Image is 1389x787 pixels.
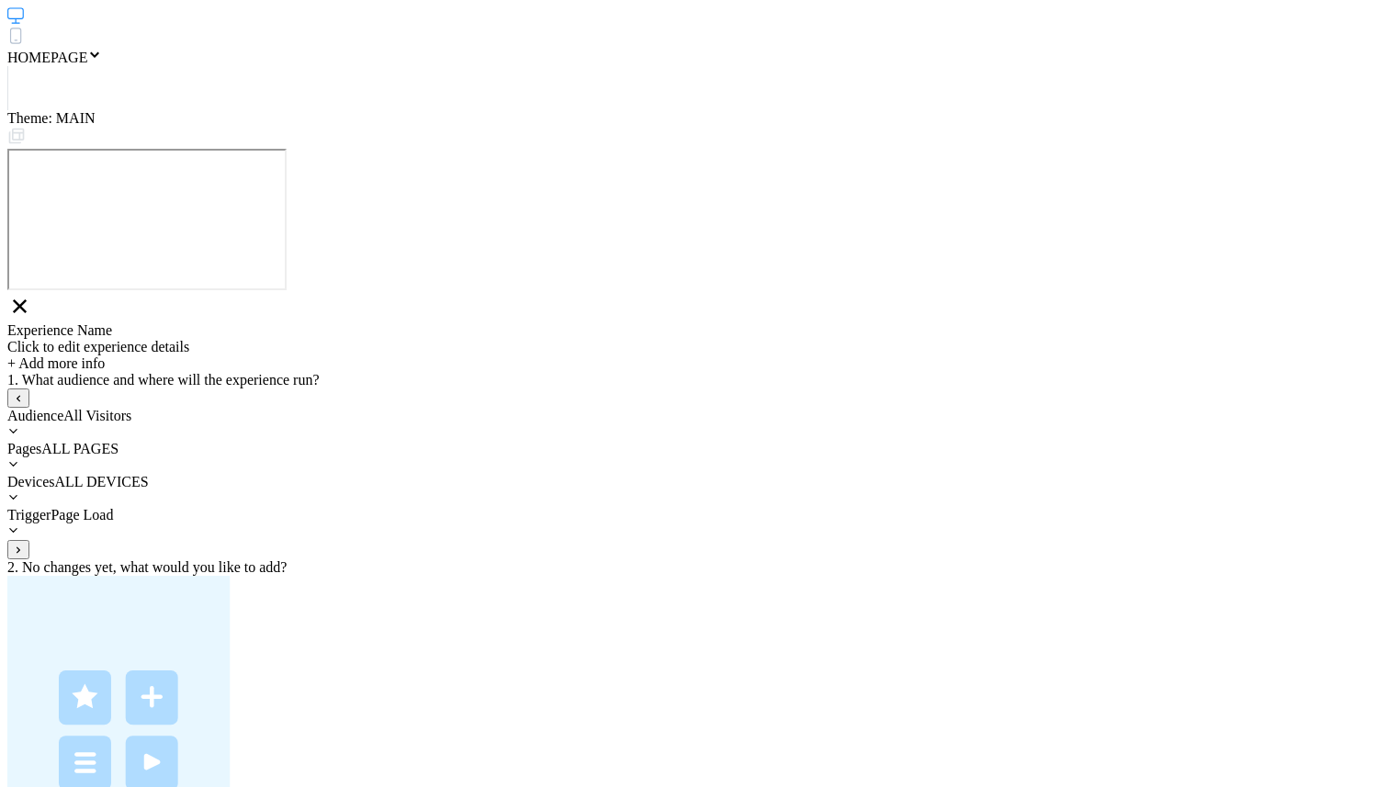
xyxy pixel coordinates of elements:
[7,474,55,489] span: Devices
[55,474,149,489] span: ALL DEVICES
[63,408,131,423] span: All Visitors
[7,441,41,456] span: Pages
[7,339,1382,355] div: Click to edit experience details
[7,110,96,126] span: Theme: MAIN
[7,408,63,423] span: Audience
[7,372,320,388] span: 1. What audience and where will the experience run?
[41,441,119,456] span: ALL PAGES
[7,355,105,371] span: + Add more info
[7,507,51,523] span: Trigger
[51,507,113,523] span: Page Load
[7,559,287,575] span: 2. No changes yet, what would you like to add?
[7,50,87,65] span: HOMEPAGE
[7,322,112,338] span: Experience Name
